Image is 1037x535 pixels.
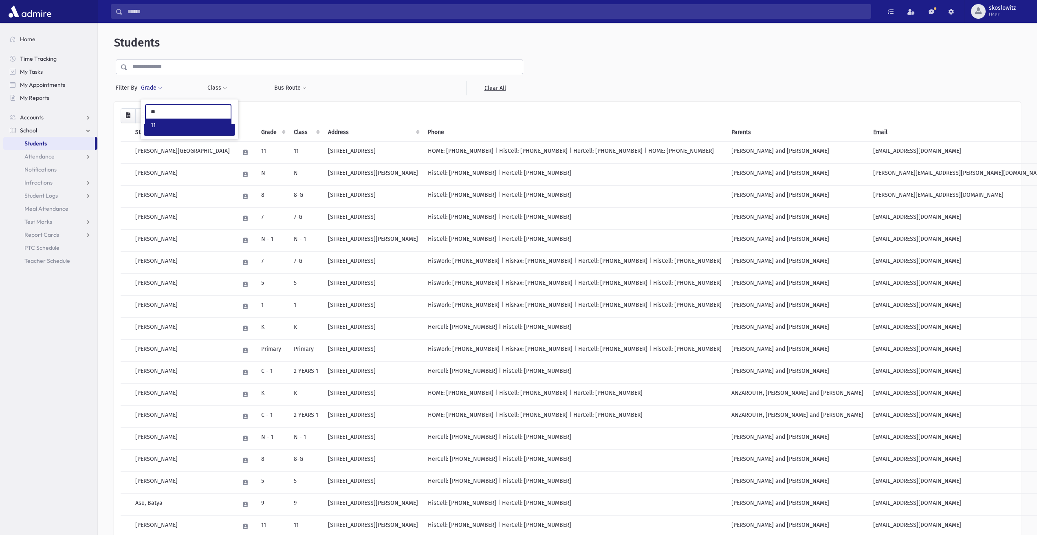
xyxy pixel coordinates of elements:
[289,339,323,361] td: Primary
[256,493,289,515] td: 9
[20,81,65,88] span: My Appointments
[135,108,152,123] button: Print
[256,207,289,229] td: 7
[20,94,49,101] span: My Reports
[423,383,727,405] td: HOME: [PHONE_NUMBER] | HisCell: [PHONE_NUMBER] | HerCell: [PHONE_NUMBER]
[727,141,868,163] td: [PERSON_NAME] and [PERSON_NAME]
[727,317,868,339] td: [PERSON_NAME] and [PERSON_NAME]
[727,361,868,383] td: [PERSON_NAME] and [PERSON_NAME]
[3,124,97,137] a: School
[130,295,235,317] td: [PERSON_NAME]
[289,251,323,273] td: 7-G
[727,163,868,185] td: [PERSON_NAME] and [PERSON_NAME]
[24,244,59,251] span: PTC Schedule
[256,471,289,493] td: 5
[256,383,289,405] td: K
[116,84,141,92] span: Filter By
[24,218,52,225] span: Test Marks
[423,273,727,295] td: HisWork: [PHONE_NUMBER] | HisFax: [PHONE_NUMBER] | HerCell: [PHONE_NUMBER] | HisCell: [PHONE_NUMBER]
[3,33,97,46] a: Home
[423,295,727,317] td: HisWork: [PHONE_NUMBER] | HisFax: [PHONE_NUMBER] | HerCell: [PHONE_NUMBER] | HisCell: [PHONE_NUMBER]
[20,127,37,134] span: School
[289,185,323,207] td: 8-G
[289,141,323,163] td: 11
[7,3,53,20] img: AdmirePro
[3,215,97,228] a: Test Marks
[289,273,323,295] td: 5
[323,163,423,185] td: [STREET_ADDRESS][PERSON_NAME]
[989,11,1016,18] span: User
[323,295,423,317] td: [STREET_ADDRESS]
[256,251,289,273] td: 7
[130,207,235,229] td: [PERSON_NAME]
[289,207,323,229] td: 7-G
[256,427,289,449] td: N - 1
[323,141,423,163] td: [STREET_ADDRESS]
[256,141,289,163] td: 11
[3,163,97,176] a: Notifications
[323,251,423,273] td: [STREET_ADDRESS]
[130,339,235,361] td: [PERSON_NAME]
[289,449,323,471] td: 8-G
[130,317,235,339] td: [PERSON_NAME]
[3,202,97,215] a: Meal Attendance
[989,5,1016,11] span: skoslowitz
[727,339,868,361] td: [PERSON_NAME] and [PERSON_NAME]
[3,189,97,202] a: Student Logs
[289,361,323,383] td: 2 YEARS 1
[727,207,868,229] td: [PERSON_NAME] and [PERSON_NAME]
[727,405,868,427] td: ANZAROUTH, [PERSON_NAME] and [PERSON_NAME]
[289,427,323,449] td: N - 1
[24,231,59,238] span: Report Cards
[289,317,323,339] td: K
[423,449,727,471] td: HerCell: [PHONE_NUMBER] | HisCell: [PHONE_NUMBER]
[727,449,868,471] td: [PERSON_NAME] and [PERSON_NAME]
[24,166,57,173] span: Notifications
[323,317,423,339] td: [STREET_ADDRESS]
[323,123,423,142] th: Address: activate to sort column ascending
[289,471,323,493] td: 5
[727,383,868,405] td: ANZAROUTH, [PERSON_NAME] and [PERSON_NAME]
[20,35,35,43] span: Home
[727,251,868,273] td: [PERSON_NAME] and [PERSON_NAME]
[3,137,95,150] a: Students
[144,124,235,136] button: Filter
[727,273,868,295] td: [PERSON_NAME] and [PERSON_NAME]
[423,185,727,207] td: HisCell: [PHONE_NUMBER] | HerCell: [PHONE_NUMBER]
[423,361,727,383] td: HerCell: [PHONE_NUMBER] | HisCell: [PHONE_NUMBER]
[207,81,227,95] button: Class
[323,405,423,427] td: [STREET_ADDRESS]
[3,228,97,241] a: Report Cards
[256,405,289,427] td: C - 1
[727,471,868,493] td: [PERSON_NAME] and [PERSON_NAME]
[256,123,289,142] th: Grade: activate to sort column ascending
[727,295,868,317] td: [PERSON_NAME] and [PERSON_NAME]
[256,361,289,383] td: C - 1
[727,427,868,449] td: [PERSON_NAME] and [PERSON_NAME]
[24,140,47,147] span: Students
[323,339,423,361] td: [STREET_ADDRESS]
[114,36,160,49] span: Students
[24,257,70,264] span: Teacher Schedule
[130,383,235,405] td: [PERSON_NAME]
[130,141,235,163] td: [PERSON_NAME][GEOGRAPHIC_DATA]
[3,78,97,91] a: My Appointments
[141,81,163,95] button: Grade
[423,163,727,185] td: HisCell: [PHONE_NUMBER] | HerCell: [PHONE_NUMBER]
[323,383,423,405] td: [STREET_ADDRESS]
[289,123,323,142] th: Class: activate to sort column ascending
[289,229,323,251] td: N - 1
[727,123,868,142] th: Parents
[20,68,43,75] span: My Tasks
[24,205,68,212] span: Meal Attendance
[130,251,235,273] td: [PERSON_NAME]
[423,405,727,427] td: HOME: [PHONE_NUMBER] | HisCell: [PHONE_NUMBER] | HerCell: [PHONE_NUMBER]
[256,229,289,251] td: N - 1
[130,471,235,493] td: [PERSON_NAME]
[423,251,727,273] td: HisWork: [PHONE_NUMBER] | HisFax: [PHONE_NUMBER] | HerCell: [PHONE_NUMBER] | HisCell: [PHONE_NUMBER]
[289,295,323,317] td: 1
[130,361,235,383] td: [PERSON_NAME]
[256,163,289,185] td: N
[130,405,235,427] td: [PERSON_NAME]
[423,427,727,449] td: HerCell: [PHONE_NUMBER] | HisCell: [PHONE_NUMBER]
